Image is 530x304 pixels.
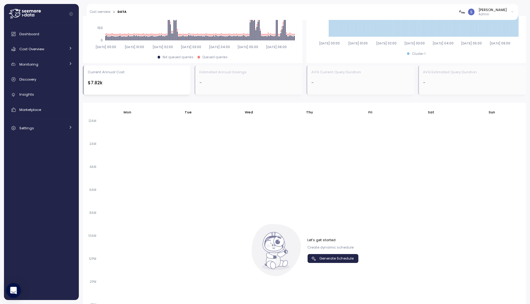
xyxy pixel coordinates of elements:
[376,41,397,45] tspan: [DATE] 02:00
[87,234,98,238] span: 10AM
[185,110,192,115] p: Tue
[478,7,507,12] div: [PERSON_NAME]
[307,245,359,250] p: Create dynamic schedule
[19,62,38,67] span: Monitoring
[425,107,437,118] button: Sat
[202,55,228,59] div: Queued queries
[423,70,477,74] div: AVG Estimated Query Duration
[95,45,116,49] tspan: [DATE] 00:00
[117,10,126,13] div: DATA
[88,188,98,192] span: 6AM
[124,45,144,49] tspan: [DATE] 01:00
[237,45,258,49] tspan: [DATE] 05:00
[6,73,76,85] a: Discovery
[6,28,76,40] a: Dashboard
[209,45,230,49] tspan: [DATE] 04:00
[478,12,507,17] p: Admin
[6,43,76,55] a: Cost Overview
[311,70,361,74] div: AVG Current Query Duration
[6,58,76,70] a: Monitoring
[101,38,103,42] tspan: 0
[6,89,76,101] a: Insights
[428,110,434,115] p: Sat
[163,55,194,59] div: Not queued queries
[19,47,44,51] span: Cost Overview
[199,79,298,86] div: -
[306,110,313,115] p: Thu
[365,107,375,118] button: Fri
[182,107,195,118] button: Tue
[90,10,110,13] a: Cost overview
[319,254,354,263] span: Generate Schedule
[124,110,131,115] p: Mon
[461,41,482,45] tspan: [DATE] 05:00
[6,104,76,116] a: Marketplace
[245,110,253,115] p: Wed
[489,110,495,115] p: Sun
[459,9,465,15] img: 676124322ce2d31a078e3b71.PNG
[199,70,247,74] div: Estimated Annual Savings
[87,257,98,261] span: 12PM
[423,79,522,86] div: -
[404,41,425,45] tspan: [DATE] 03:00
[348,41,367,45] tspan: [DATE] 01:00
[311,79,410,86] div: -
[486,107,498,118] button: Sun
[19,32,39,36] span: Dashboard
[19,107,41,112] span: Marketplace
[303,107,316,118] button: Thu
[19,92,34,97] span: Insights
[432,41,454,45] tspan: [DATE] 04:00
[468,9,474,15] img: ACg8ocLCy7HMj59gwelRyEldAl2GQfy23E10ipDNf0SDYCnD3y85RA=s96-c
[6,122,76,134] a: Settings
[19,126,34,131] span: Settings
[6,283,21,298] div: Open Intercom Messenger
[490,41,510,45] tspan: [DATE] 06:00
[242,107,256,118] button: Wed
[87,119,98,123] span: 12AM
[88,79,187,86] div: $7.82k
[67,12,75,16] button: Collapse navigation
[19,77,36,82] span: Discovery
[88,142,98,146] span: 2AM
[88,70,125,74] div: Current Annual Cost
[412,52,425,56] div: Cluster 1
[88,165,98,169] span: 4AM
[266,45,287,49] tspan: [DATE] 06:00
[88,280,98,284] span: 2PM
[152,45,173,49] tspan: [DATE] 02:00
[88,211,98,215] span: 8AM
[97,26,103,30] tspan: 150
[368,110,372,115] p: Fri
[307,237,359,242] p: Let's get started
[319,41,340,45] tspan: [DATE] 00:00
[113,10,115,14] div: >
[307,254,359,263] button: Generate Schedule
[181,45,201,49] tspan: [DATE] 03:00
[121,107,135,118] button: Mon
